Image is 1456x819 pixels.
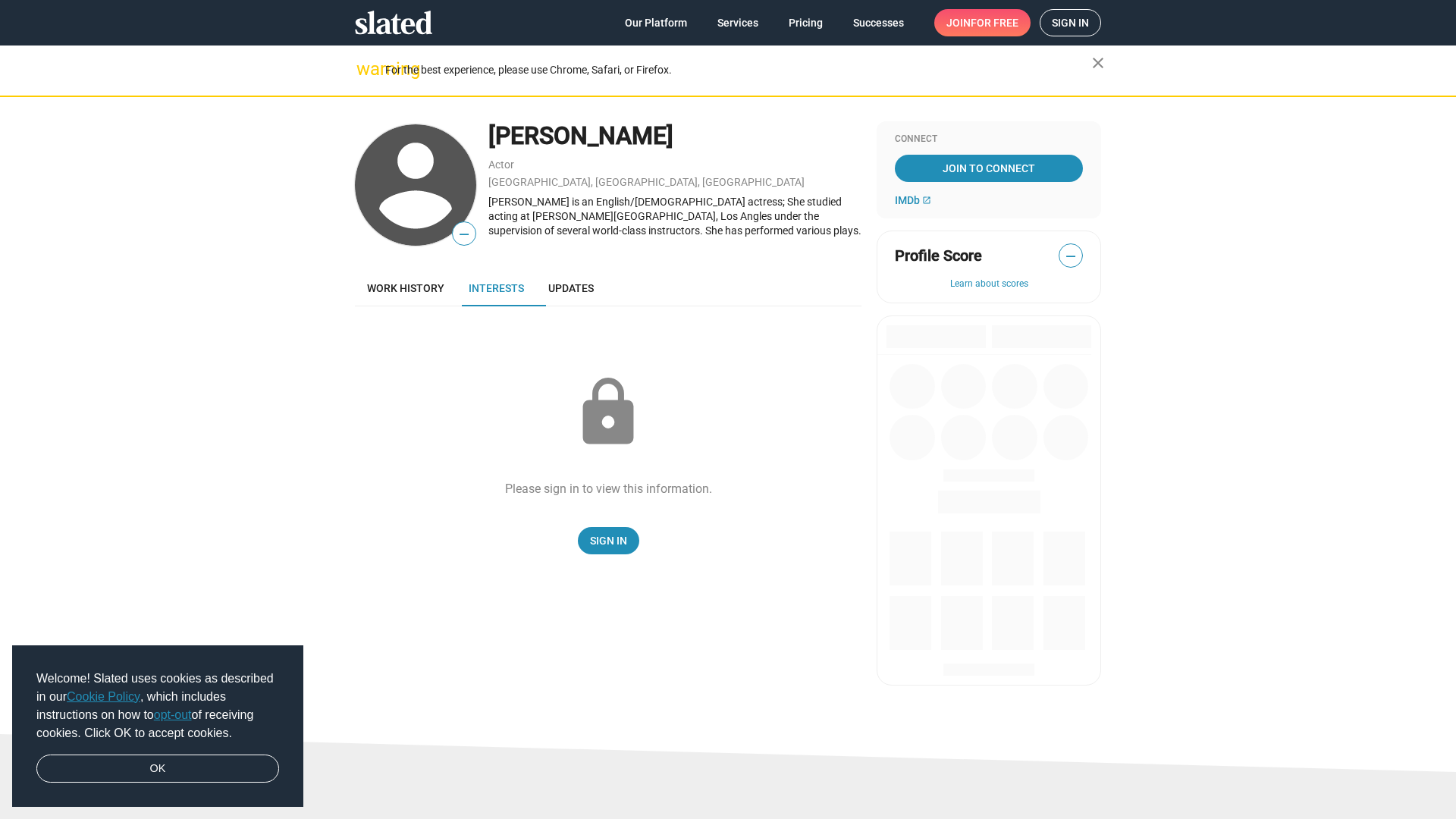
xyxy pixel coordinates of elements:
a: Cookie Policy [67,690,140,703]
div: cookieconsent [12,645,303,808]
span: Welcome! Slated uses cookies as described in our , which includes instructions on how to of recei... [36,670,279,742]
a: Join To Connect [895,155,1083,182]
span: Join [946,9,1018,36]
a: Services [705,9,770,36]
span: Our Platform [625,9,687,36]
button: Learn about scores [895,278,1083,290]
a: Successes [841,9,916,36]
span: Successes [853,9,904,36]
div: [PERSON_NAME] is an English/[DEMOGRAPHIC_DATA] actress; She studied acting at [PERSON_NAME][GEOGR... [488,195,861,237]
a: IMDb [895,194,931,206]
div: Please sign in to view this information. [505,481,712,497]
mat-icon: warning [356,60,375,78]
span: — [453,224,475,244]
span: IMDb [895,194,920,206]
mat-icon: lock [570,375,646,450]
span: Work history [367,282,444,294]
span: Sign in [1052,10,1089,36]
span: Updates [548,282,594,294]
div: [PERSON_NAME] [488,120,861,152]
mat-icon: open_in_new [922,196,931,205]
a: [GEOGRAPHIC_DATA], [GEOGRAPHIC_DATA], [GEOGRAPHIC_DATA] [488,176,805,188]
div: For the best experience, please use Chrome, Safari, or Firefox. [385,60,1092,80]
span: Pricing [789,9,823,36]
a: Sign in [1040,9,1101,36]
a: Updates [536,270,606,306]
a: Interests [457,270,536,306]
a: Joinfor free [934,9,1031,36]
a: dismiss cookie message [36,755,279,783]
span: Sign In [590,527,627,554]
a: Actor [488,158,514,171]
span: Join To Connect [898,155,1080,182]
a: Sign In [578,527,639,554]
a: Our Platform [613,9,699,36]
a: opt-out [154,708,192,721]
mat-icon: close [1089,54,1107,72]
span: — [1059,246,1082,266]
a: Pricing [777,9,835,36]
span: Interests [469,282,524,294]
a: Work history [355,270,457,306]
span: Services [717,9,758,36]
div: Connect [895,133,1083,146]
span: for free [971,9,1018,36]
span: Profile Score [895,246,982,266]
